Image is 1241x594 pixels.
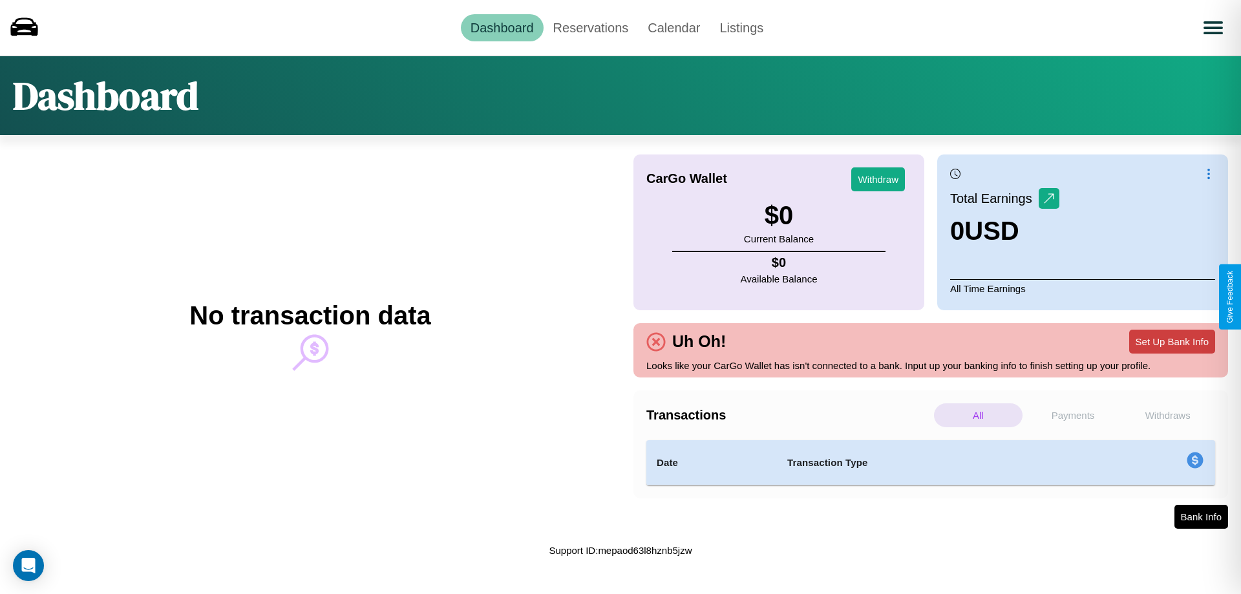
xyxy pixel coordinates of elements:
[13,69,198,122] h1: Dashboard
[741,270,818,288] p: Available Balance
[1225,271,1235,323] div: Give Feedback
[646,440,1215,485] table: simple table
[544,14,639,41] a: Reservations
[646,171,727,186] h4: CarGo Wallet
[461,14,544,41] a: Dashboard
[646,408,931,423] h4: Transactions
[1123,403,1212,427] p: Withdraws
[787,455,1081,471] h4: Transaction Type
[950,187,1039,210] p: Total Earnings
[710,14,773,41] a: Listings
[13,550,44,581] div: Open Intercom Messenger
[666,332,732,351] h4: Uh Oh!
[638,14,710,41] a: Calendar
[934,403,1023,427] p: All
[741,255,818,270] h4: $ 0
[189,301,430,330] h2: No transaction data
[744,201,814,230] h3: $ 0
[950,217,1059,246] h3: 0 USD
[744,230,814,248] p: Current Balance
[1129,330,1215,354] button: Set Up Bank Info
[1195,10,1231,46] button: Open menu
[851,167,905,191] button: Withdraw
[549,542,692,559] p: Support ID: mepaod63l8hznb5jzw
[1174,505,1228,529] button: Bank Info
[646,357,1215,374] p: Looks like your CarGo Wallet has isn't connected to a bank. Input up your banking info to finish ...
[1029,403,1118,427] p: Payments
[950,279,1215,297] p: All Time Earnings
[657,455,767,471] h4: Date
